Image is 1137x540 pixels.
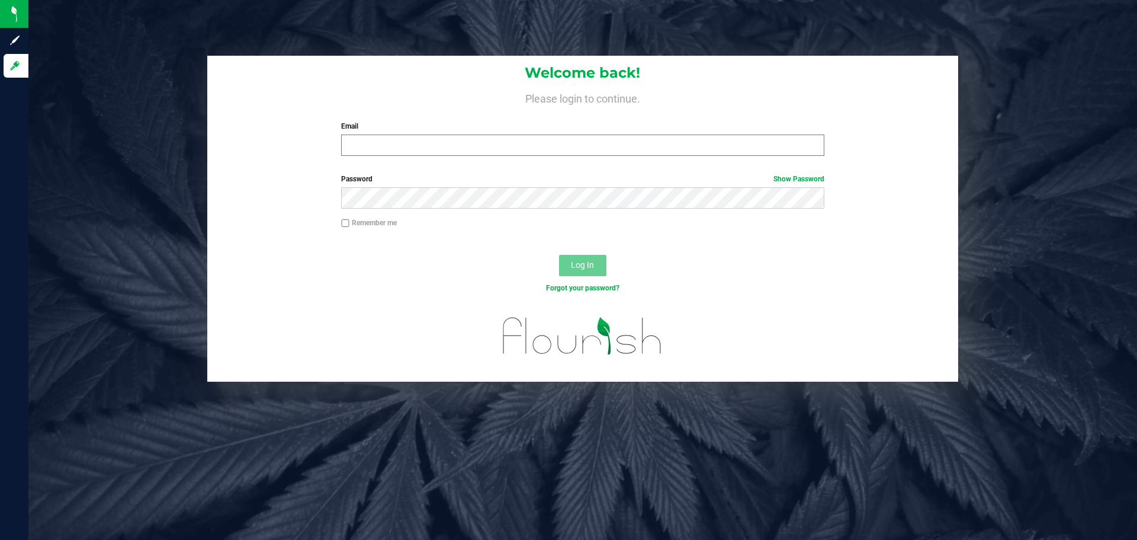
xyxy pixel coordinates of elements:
[571,260,594,270] span: Log In
[207,65,958,81] h1: Welcome back!
[341,175,372,183] span: Password
[546,284,619,292] a: Forgot your password?
[341,219,349,228] input: Remember me
[207,90,958,104] h4: Please login to continue.
[341,218,397,228] label: Remember me
[9,60,21,72] inline-svg: Log in
[9,34,21,46] inline-svg: Sign up
[341,121,824,132] label: Email
[489,306,676,366] img: flourish_logo.svg
[773,175,824,183] a: Show Password
[559,255,606,276] button: Log In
